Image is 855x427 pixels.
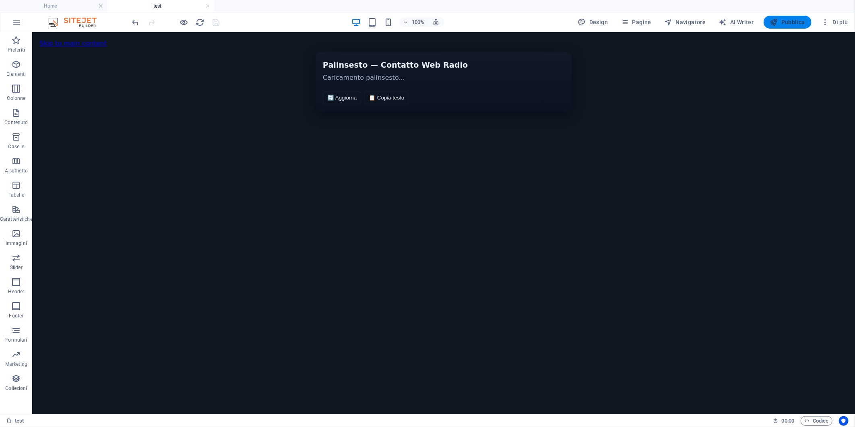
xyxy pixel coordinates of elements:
h6: 100% [412,17,425,27]
p: Collezioni [5,385,27,392]
button: Di più [818,16,851,29]
img: Editor Logo [46,17,107,27]
p: Header [8,288,25,295]
button: undo [131,17,140,27]
button: Usercentrics [839,416,849,426]
button: Codice [801,416,832,426]
h4: test [107,2,214,10]
p: Marketing [5,361,27,367]
a: Fai clic per annullare la selezione. Doppio clic per aprire le pagine [6,416,24,426]
p: Formulari [5,337,27,343]
button: 100% [400,17,428,27]
p: Caselle [8,143,24,150]
span: Design [578,18,608,26]
button: Pagine [617,16,655,29]
button: AI Writer [716,16,757,29]
span: Codice [804,416,829,426]
p: Preferiti [8,47,25,53]
span: Pagine [621,18,651,26]
p: Elementi [6,71,26,77]
button: Navigatore [661,16,709,29]
span: AI Writer [719,18,754,26]
h6: Tempo sessione [773,416,795,426]
span: Di più [821,18,848,26]
a: Skip to main content [7,7,74,15]
i: Ricarica la pagina [196,18,205,27]
div: Design (Ctrl+Alt+Y) [575,16,611,29]
span: Pubblica [770,18,805,26]
button: reload [195,17,205,27]
button: Pubblica [764,16,812,29]
span: : [787,418,789,424]
span: 00 00 [782,416,794,426]
i: Quando ridimensioni, regola automaticamente il livello di zoom in modo che corrisponda al disposi... [433,19,440,26]
p: Colonne [7,95,25,102]
p: A soffietto [5,168,28,174]
span: Navigatore [664,18,706,26]
i: Annulla: Cambia HTML (Ctrl+Z) [131,18,140,27]
button: Clicca qui per lasciare la modalità di anteprima e continuare la modifica [179,17,189,27]
p: Slider [10,264,23,271]
button: Design [575,16,611,29]
p: Tabelle [8,192,24,198]
p: Contenuto [4,119,28,126]
p: Immagini [6,240,27,247]
p: Footer [9,313,24,319]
